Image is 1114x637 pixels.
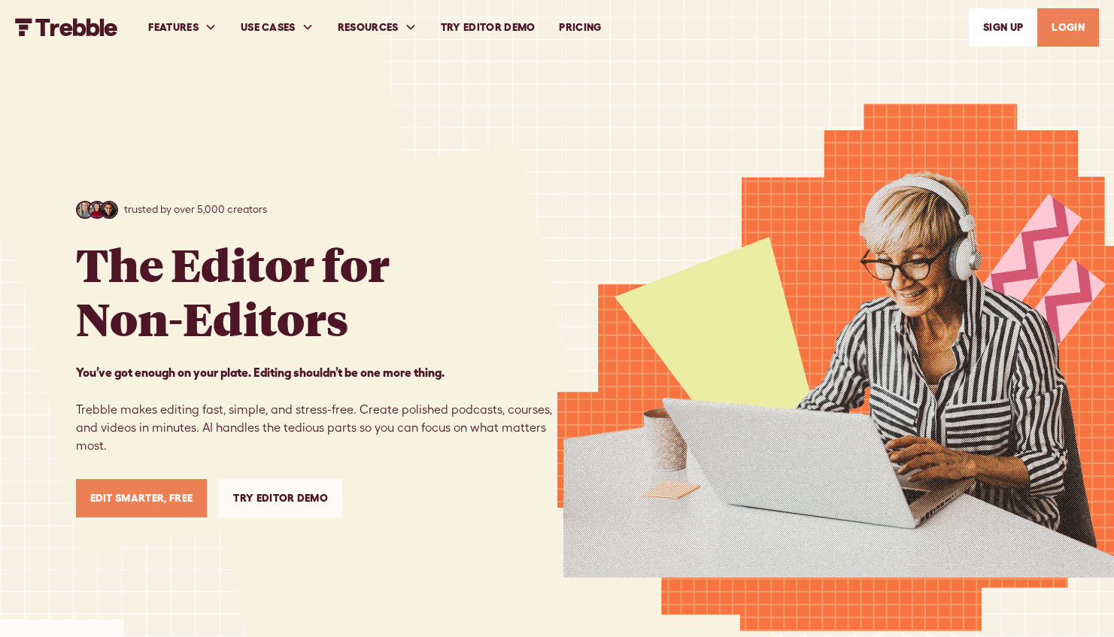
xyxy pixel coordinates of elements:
a: home [15,18,118,36]
img: Trebble FM Logo [15,18,118,36]
strong: You’ve got enough on your plate. Editing shouldn’t be one more thing. ‍ [76,366,445,379]
div: FEATURES [148,20,199,35]
div: RESOURCES [326,2,429,53]
a: Edit Smarter, Free [76,479,208,517]
p: trusted by over 5,000 creators [124,202,267,217]
h1: The Editor for Non-Editors [76,237,390,345]
div: RESOURCES [338,20,399,35]
p: Trebble makes editing fast, simple, and stress-free. Create polished podcasts, courses, and video... [76,363,557,455]
div: USE CASES [241,20,296,35]
a: PRICING [547,2,613,53]
a: SIGn UP [969,8,1037,47]
div: FEATURES [136,2,229,53]
a: Try Editor Demo [429,2,548,53]
div: USE CASES [229,2,326,53]
a: LOGIN [1037,8,1099,47]
a: Try Editor Demo [219,479,342,517]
